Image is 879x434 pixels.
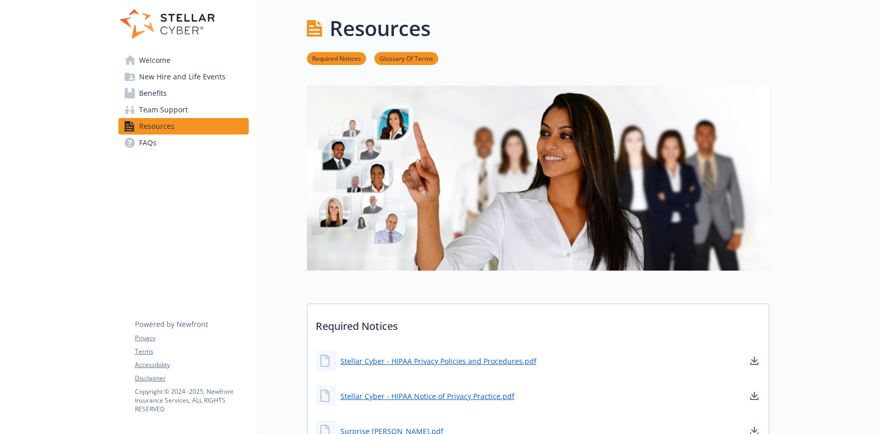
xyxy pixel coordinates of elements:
span: Benefits [139,85,167,102]
span: Team Support [139,102,188,118]
a: Required Notices [307,53,366,63]
span: New Hire and Life Events [139,69,226,85]
a: FAQs [118,135,249,151]
span: Resources [139,118,175,135]
a: Resources [118,118,249,135]
span: Welcome [139,52,170,69]
a: Glossary Of Terms [374,53,438,63]
a: Accessibility [135,360,248,370]
a: download document [748,355,761,367]
a: Team Support [118,102,249,118]
a: New Hire and Life Events [118,69,249,85]
p: Copyright © 2024 - 2025 , Newfront Insurance Services, ALL RIGHTS RESERVED [135,387,248,413]
a: Disclaimer [135,374,248,383]
a: Welcome [118,52,249,69]
a: Terms [135,347,248,356]
img: resources page banner [307,86,769,271]
a: Stellar Cyber - HIPAA Privacy Policies and Procedures.pdf [340,356,537,366]
a: Benefits [118,85,249,102]
a: download document [748,390,761,402]
span: FAQs [139,135,157,151]
h1: Resources [330,13,430,44]
p: Required Notices [307,304,769,342]
a: Privacy [135,333,248,343]
a: Stellar Cyber - HIPAA Notice of Privacy Practice.pdf [340,391,514,402]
